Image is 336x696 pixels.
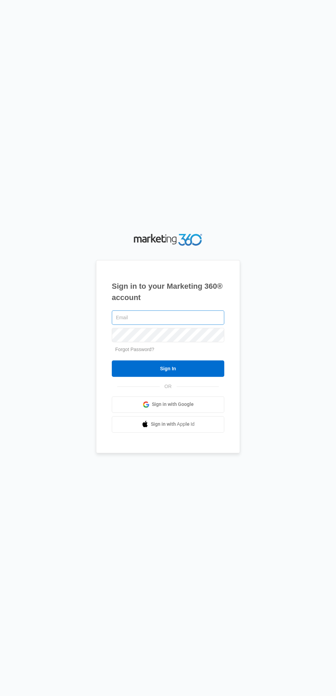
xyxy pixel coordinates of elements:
[112,360,224,377] input: Sign In
[112,281,224,303] h1: Sign in to your Marketing 360® account
[160,383,177,390] span: OR
[151,421,195,428] span: Sign in with Apple Id
[112,396,224,413] a: Sign in with Google
[152,401,194,408] span: Sign in with Google
[115,347,154,352] a: Forgot Password?
[112,416,224,433] a: Sign in with Apple Id
[112,310,224,325] input: Email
